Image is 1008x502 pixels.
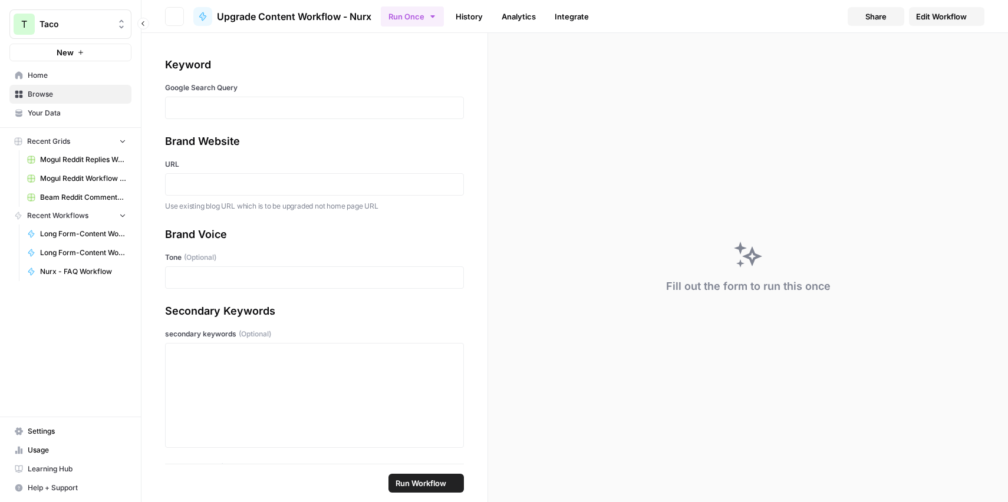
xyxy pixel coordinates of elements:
a: Long Form-Content Workflow - AI Clients (New) [22,243,131,262]
a: Analytics [495,7,543,26]
span: (Optional) [184,252,216,263]
span: Recent Grids [27,136,70,147]
span: Long Form-Content Workflow - B2B Clients [40,229,126,239]
label: Tone [165,252,464,263]
span: Learning Hub [28,464,126,474]
label: secondary keywords [165,329,464,339]
span: Browse [28,89,126,100]
span: Mogul Reddit Workflow Grid (1) [40,173,126,184]
a: Integrate [548,7,596,26]
div: Brand Website [165,133,464,150]
button: New [9,44,131,61]
span: Edit Workflow [916,11,967,22]
span: (Optional) [220,462,253,473]
button: Help + Support [9,478,131,497]
span: Help + Support [28,483,126,493]
span: Mogul Reddit Replies Workflow Grid [40,154,126,165]
a: Home [9,66,131,85]
span: New [57,47,74,58]
span: Settings [28,426,126,437]
button: Run Workflow [388,474,464,493]
span: Upgrade Content Workflow - Nurx [217,9,371,24]
span: Usage [28,445,126,455]
a: Long Form-Content Workflow - B2B Clients [22,224,131,243]
span: Share [865,11,887,22]
span: Recent Workflows [27,210,88,221]
label: URL [165,159,464,170]
span: Long Form-Content Workflow - AI Clients (New) [40,247,126,258]
a: Usage [9,441,131,460]
button: Recent Grids [9,133,131,150]
div: Keyword [165,57,464,73]
span: Nurx - FAQ Workflow [40,266,126,277]
a: Your Data [9,104,131,123]
label: Long Tail Query [165,462,464,473]
span: Home [28,70,126,81]
a: Mogul Reddit Workflow Grid (1) [22,169,131,188]
a: Learning Hub [9,460,131,478]
span: Beam Reddit Comments Workflow Grid (1) [40,192,126,203]
button: Recent Workflows [9,207,131,224]
button: Run Once [381,6,444,27]
span: Taco [39,18,111,30]
a: Edit Workflow [909,7,984,26]
a: Settings [9,422,131,441]
button: Share [848,7,904,26]
a: Upgrade Content Workflow - Nurx [193,7,371,26]
a: Browse [9,85,131,104]
a: Nurx - FAQ Workflow [22,262,131,281]
a: History [449,7,490,26]
div: Brand Voice [165,226,464,243]
span: T [21,17,27,31]
span: (Optional) [239,329,271,339]
a: Mogul Reddit Replies Workflow Grid [22,150,131,169]
button: Workspace: Taco [9,9,131,39]
p: Use existing blog URL which is to be upgraded not home page URL [165,200,464,212]
div: Fill out the form to run this once [666,278,831,295]
label: Google Search Query [165,82,464,93]
div: Secondary Keywords [165,303,464,319]
a: Beam Reddit Comments Workflow Grid (1) [22,188,131,207]
span: Run Workflow [396,477,446,489]
span: Your Data [28,108,126,118]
